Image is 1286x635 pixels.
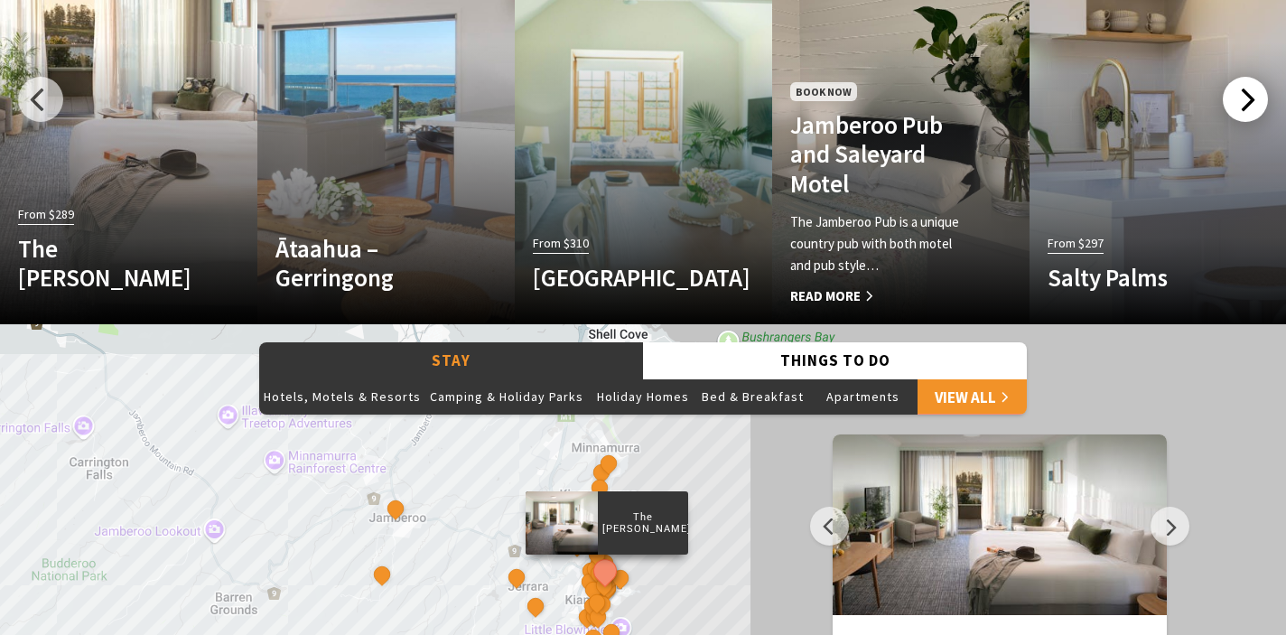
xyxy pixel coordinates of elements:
button: See detail about Greyleigh Kiama [525,594,548,618]
button: See detail about Kendalls Beach Holiday Park [586,605,610,629]
button: See detail about Kiama Harbour Cabins [609,566,632,590]
h4: Salty Palms [1048,263,1230,292]
button: See detail about Cicada Luxury Camping [505,565,528,589]
button: See detail about Jamberoo Valley Farm Cottages [370,563,394,586]
button: Apartments [808,378,918,415]
button: See detail about The Sebel Kiama [589,555,622,588]
h4: The [PERSON_NAME] [18,234,200,293]
span: Read More [790,285,973,307]
h4: Jamberoo Pub and Saleyard Motel [790,110,973,198]
h4: Ātaahua – Gerringong [275,234,458,293]
button: Next [1151,507,1189,546]
a: View All [918,378,1027,415]
button: See detail about Casa Mar Azul [588,476,611,500]
button: Bed & Breakfast [697,378,808,415]
button: Previous [810,507,849,546]
button: See detail about Beach House on Johnson [597,452,620,475]
span: From $310 [533,233,589,254]
button: Hotels, Motels & Resorts [259,378,425,415]
span: From $289 [18,204,74,225]
button: See detail about Bombo Hideaway [585,543,609,566]
p: The [PERSON_NAME] [598,509,688,537]
button: See detail about Bikini Surf Beach Kiama [585,591,609,614]
h4: [GEOGRAPHIC_DATA] [533,263,715,292]
button: See detail about Jamberoo Pub and Saleyard Motel [384,497,407,520]
button: Holiday Homes [588,378,697,415]
button: Camping & Holiday Parks [425,378,588,415]
p: The Jamberoo Pub is a unique country pub with both motel and pub style… [790,211,973,276]
span: Book Now [790,82,857,101]
button: Stay [259,342,643,379]
span: From $297 [1048,233,1104,254]
button: Things To Do [643,342,1027,379]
